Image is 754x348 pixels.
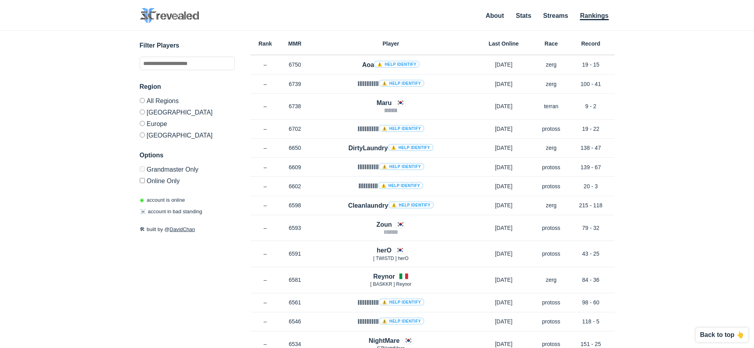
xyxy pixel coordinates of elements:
h6: Race [536,41,567,46]
h4: Zoun [376,220,392,229]
p: [DATE] [472,80,536,88]
input: All Regions [140,98,145,103]
p: [DATE] [472,298,536,306]
p: – [251,144,280,152]
p: 6546 [280,317,310,325]
h4: llllllllllll [357,317,424,326]
p: 6702 [280,125,310,133]
p: 9 - 2 [567,102,615,110]
a: Streams [543,12,568,19]
p: – [251,224,280,232]
p: 6738 [280,102,310,110]
p: account is online [140,196,185,204]
p: 43 - 25 [567,250,615,258]
p: – [251,298,280,306]
p: – [251,276,280,284]
input: Online Only [140,178,145,183]
p: [DATE] [472,201,536,209]
p: zerg [536,276,567,284]
p: protoss [536,317,567,325]
p: 6650 [280,144,310,152]
p: [DATE] [472,250,536,258]
p: 6602 [280,182,310,190]
h4: NightMare [368,336,399,345]
input: Grandmaster Only [140,166,145,172]
label: [GEOGRAPHIC_DATA] [140,106,235,118]
span: IIIIllIIllI [384,229,397,235]
input: [GEOGRAPHIC_DATA] [140,109,145,115]
p: 6561 [280,298,310,306]
p: protoss [536,340,567,348]
a: ⚠️ Help identify [388,144,433,151]
p: protoss [536,163,567,171]
p: protoss [536,182,567,190]
h4: Maru [376,98,391,107]
p: 79 - 32 [567,224,615,232]
p: 138 - 47 [567,144,615,152]
p: 6750 [280,61,310,69]
p: 215 - 118 [567,201,615,209]
p: 6591 [280,250,310,258]
p: [DATE] [472,102,536,110]
p: 98 - 60 [567,298,615,306]
p: zerg [536,61,567,69]
p: – [251,317,280,325]
label: Only show accounts currently laddering [140,175,235,184]
p: zerg [536,80,567,88]
a: ⚠️ Help identify [378,182,424,189]
p: [DATE] [472,317,536,325]
label: All Regions [140,98,235,106]
p: 6581 [280,276,310,284]
a: ⚠️ Help identify [379,298,424,306]
a: ⚠️ Help identify [379,317,424,325]
p: – [251,250,280,258]
p: protoss [536,125,567,133]
h4: Aoa [362,60,420,69]
a: ⚠️ Help identify [374,61,420,68]
a: ⚠️ Help identify [379,163,424,170]
p: terran [536,102,567,110]
p: zerg [536,144,567,152]
h4: llllllllllll [357,124,424,134]
h6: MMR [280,41,310,46]
span: ☠️ [140,208,146,214]
span: [ TWISTD ] herO [373,256,408,261]
p: – [251,163,280,171]
h4: Cleanlaundry [348,201,433,210]
a: DavidChan [170,226,195,232]
p: 19 - 22 [567,125,615,133]
a: Stats [516,12,531,19]
label: [GEOGRAPHIC_DATA] [140,129,235,139]
span: llllllllllll [385,108,397,113]
a: ⚠️ Help identify [388,201,434,208]
a: ⚠️ Help identify [379,125,424,132]
p: 118 - 5 [567,317,615,325]
p: 84 - 36 [567,276,615,284]
p: – [251,182,280,190]
label: Only Show accounts currently in Grandmaster [140,166,235,175]
p: [DATE] [472,144,536,152]
h6: Record [567,41,615,46]
span: [ BASKKR ] Reynor [370,281,411,287]
h3: Region [140,82,235,92]
p: 20 - 3 [567,182,615,190]
span: ◉ [140,197,144,203]
label: Europe [140,118,235,129]
h4: Reynor [373,272,395,281]
p: 6609 [280,163,310,171]
h3: Filter Players [140,41,235,50]
p: 6598 [280,201,310,209]
p: – [251,61,280,69]
p: account in bad standing [140,208,202,216]
p: [DATE] [472,182,536,190]
p: – [251,201,280,209]
h4: DirtyLaundry [348,143,433,153]
p: [DATE] [472,125,536,133]
a: About [486,12,504,19]
h4: IIIIllIIIII [359,182,424,191]
h3: Options [140,151,235,160]
img: SC2 Revealed [140,8,199,23]
p: – [251,102,280,110]
p: 151 - 25 [567,340,615,348]
h6: Player [310,41,472,46]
